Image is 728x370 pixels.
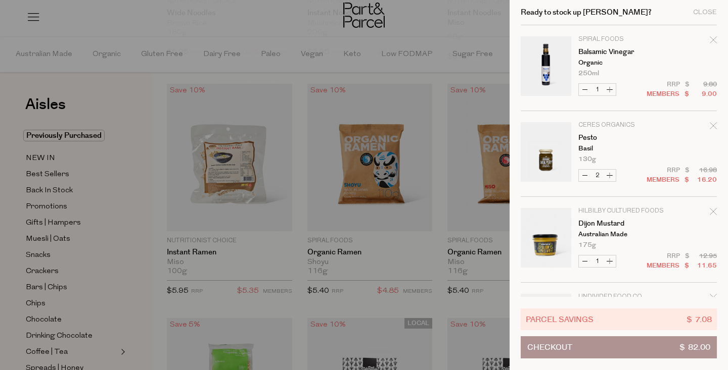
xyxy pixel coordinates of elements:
div: Remove Mayo [710,292,717,306]
p: Ceres Organics [578,122,657,128]
div: Remove Dijon Mustard [710,206,717,220]
a: Balsamic Vinegar [578,48,657,56]
p: Undivided Food Co. [578,294,657,300]
input: QTY Balsamic Vinegar [591,84,604,95]
a: Pesto [578,134,657,141]
h2: Ready to stock up [PERSON_NAME]? [521,9,652,16]
p: Organic [578,60,657,66]
span: Checkout [527,337,572,358]
button: Checkout$ 82.00 [521,336,717,358]
input: QTY Dijon Mustard [591,255,604,267]
a: Dijon Mustard [578,220,657,227]
p: Australian Made [578,231,657,238]
span: 130g [578,156,596,163]
span: 250ml [578,70,599,77]
span: 175g [578,242,596,248]
div: Remove Balsamic Vinegar [710,35,717,48]
div: Close [693,9,717,16]
span: $ 82.00 [679,337,710,358]
input: QTY Pesto [591,170,604,181]
p: Spiral Foods [578,36,657,42]
span: Parcel Savings [526,313,594,325]
p: Hilbilby Cultured Foods [578,208,657,214]
p: Basil [578,145,657,152]
div: Remove Pesto [710,121,717,134]
span: $ 7.08 [687,313,712,325]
